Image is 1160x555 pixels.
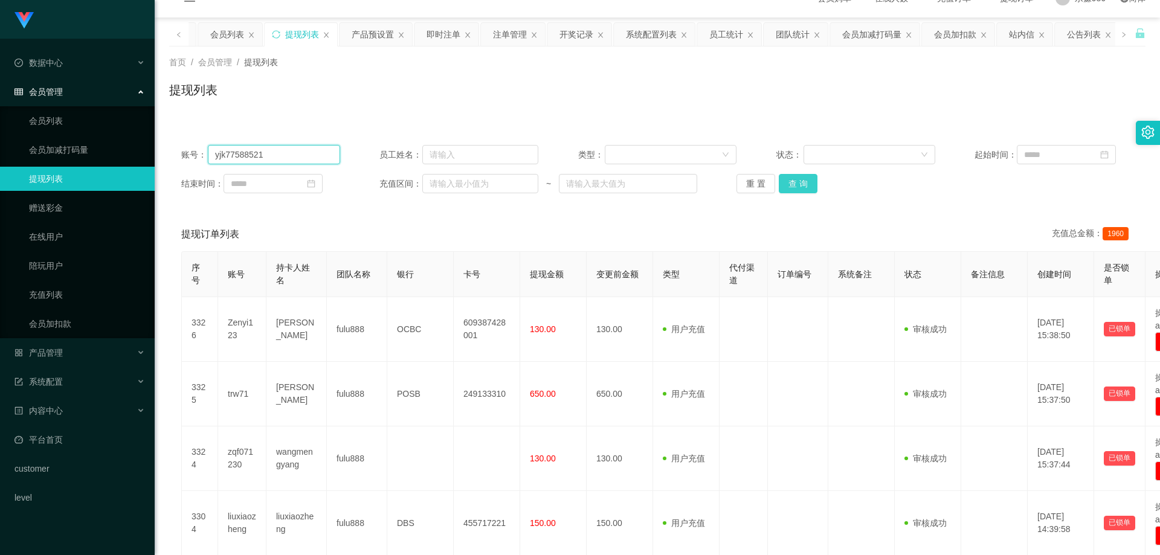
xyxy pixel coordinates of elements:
input: 请输入 [422,145,538,164]
input: 请输入 [208,145,340,164]
div: 产品预设置 [352,23,394,46]
a: 会员加扣款 [29,312,145,336]
span: 审核成功 [904,389,947,399]
button: 已锁单 [1104,516,1135,530]
span: 会员管理 [14,87,63,97]
i: 图标: close [747,31,754,39]
span: 员工姓名： [379,149,422,161]
i: 图标: calendar [307,179,315,188]
td: Zenyi123 [218,297,266,362]
div: 团队统计 [776,23,810,46]
span: 序号 [192,263,200,285]
i: 图标: close [323,31,330,39]
button: 重 置 [736,174,775,193]
span: 状态： [776,149,804,161]
td: wangmengyang [266,426,327,491]
div: 员工统计 [709,23,743,46]
i: 图标: table [14,88,23,96]
span: 用户充值 [663,389,705,399]
i: 图标: form [14,377,23,386]
span: 起始时间： [975,149,1017,161]
td: 609387428001 [454,297,520,362]
a: 陪玩用户 [29,254,145,278]
img: logo.9652507e.png [14,12,34,29]
div: 会员加扣款 [934,23,976,46]
span: 提现列表 [244,57,278,67]
td: POSB [387,362,454,426]
i: 图标: close [980,31,987,39]
button: 已锁单 [1104,387,1135,401]
span: 首页 [169,57,186,67]
span: 产品管理 [14,348,63,358]
td: 3324 [182,426,218,491]
span: 审核成功 [904,324,947,334]
span: 订单编号 [778,269,811,279]
span: 1960 [1103,227,1129,240]
td: fulu888 [327,426,387,491]
span: / [237,57,239,67]
span: 系统配置 [14,377,63,387]
span: 提现订单列表 [181,227,239,242]
input: 请输入最大值为 [559,174,697,193]
span: 账号： [181,149,208,161]
span: / [191,57,193,67]
span: 130.00 [530,324,556,334]
span: 是否锁单 [1104,263,1129,285]
span: 用户充值 [663,518,705,528]
td: 650.00 [587,362,653,426]
a: customer [14,457,145,481]
span: 650.00 [530,389,556,399]
i: 图标: close [398,31,405,39]
div: 提现列表 [285,23,319,46]
td: trw71 [218,362,266,426]
div: 即时注单 [427,23,460,46]
i: 图标: profile [14,406,23,415]
a: 图标: dashboard平台首页 [14,428,145,452]
a: 在线用户 [29,225,145,249]
span: 审核成功 [904,518,947,528]
span: 130.00 [530,454,556,463]
span: 内容中心 [14,406,63,415]
span: 变更前金额 [596,269,639,279]
div: 会员加减打码量 [842,23,901,46]
span: 审核成功 [904,454,947,463]
span: 代付渠道 [729,263,755,285]
td: 249133310 [454,362,520,426]
button: 已锁单 [1104,322,1135,336]
button: 查 询 [779,174,817,193]
div: 系统配置列表 [626,23,677,46]
span: 创建时间 [1037,269,1071,279]
i: 图标: unlock [1135,28,1145,39]
div: 充值总金额： [1052,227,1133,242]
button: 已锁单 [1104,451,1135,466]
i: 图标: close [1104,31,1112,39]
i: 图标: right [1121,31,1127,37]
i: 图标: close [1038,31,1045,39]
span: 账号 [228,269,245,279]
td: [PERSON_NAME] [266,362,327,426]
span: 会员管理 [198,57,232,67]
input: 请输入最小值为 [422,174,538,193]
span: 类型 [663,269,680,279]
span: 状态 [904,269,921,279]
i: 图标: close [813,31,820,39]
i: 图标: left [176,31,182,37]
span: 类型： [578,149,605,161]
span: 充值区间： [379,178,422,190]
i: 图标: down [722,151,729,159]
td: [DATE] 15:37:44 [1028,426,1094,491]
td: [PERSON_NAME] [266,297,327,362]
i: 图标: down [921,151,928,159]
span: 数据中心 [14,58,63,68]
div: 站内信 [1009,23,1034,46]
div: 注单管理 [493,23,527,46]
i: 图标: setting [1141,126,1155,139]
td: 130.00 [587,297,653,362]
i: 图标: sync [272,30,280,39]
td: fulu888 [327,362,387,426]
span: 团队名称 [337,269,370,279]
a: 会员加减打码量 [29,138,145,162]
span: 银行 [397,269,414,279]
td: zqf071230 [218,426,266,491]
span: 150.00 [530,518,556,528]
